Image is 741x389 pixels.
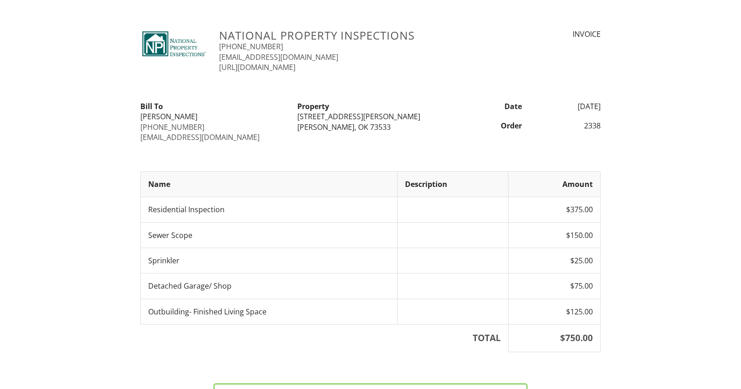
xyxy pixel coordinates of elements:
strong: Property [297,101,329,111]
div: Order [449,121,528,131]
div: Date [449,101,528,111]
div: [PERSON_NAME] [140,111,286,122]
a: [URL][DOMAIN_NAME] [219,62,295,72]
a: [PHONE_NUMBER] [140,122,204,132]
div: INVOICE [494,29,601,39]
td: $375.00 [508,197,600,222]
td: $25.00 [508,248,600,273]
strong: Bill To [140,101,163,111]
img: npilogotm.jpg [140,29,208,58]
h3: National Property Inspections [219,29,483,41]
th: Description [398,171,509,197]
th: Amount [508,171,600,197]
a: [EMAIL_ADDRESS][DOMAIN_NAME] [140,132,260,142]
td: $75.00 [508,273,600,299]
div: [STREET_ADDRESS][PERSON_NAME] [297,111,443,122]
div: [DATE] [527,101,606,111]
td: Residential Inspection [141,197,398,222]
td: Sprinkler [141,248,398,273]
td: Outbuilding- Finished Living Space [141,299,398,324]
td: Detached Garage/ Shop [141,273,398,299]
div: 2338 [527,121,606,131]
th: $750.00 [508,325,600,352]
td: Sewer Scope [141,222,398,248]
th: TOTAL [141,325,509,352]
a: [EMAIL_ADDRESS][DOMAIN_NAME] [219,52,338,62]
td: $150.00 [508,222,600,248]
th: Name [141,171,398,197]
td: $125.00 [508,299,600,324]
a: [PHONE_NUMBER] [219,41,283,52]
div: [PERSON_NAME], OK 73533 [297,122,443,132]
